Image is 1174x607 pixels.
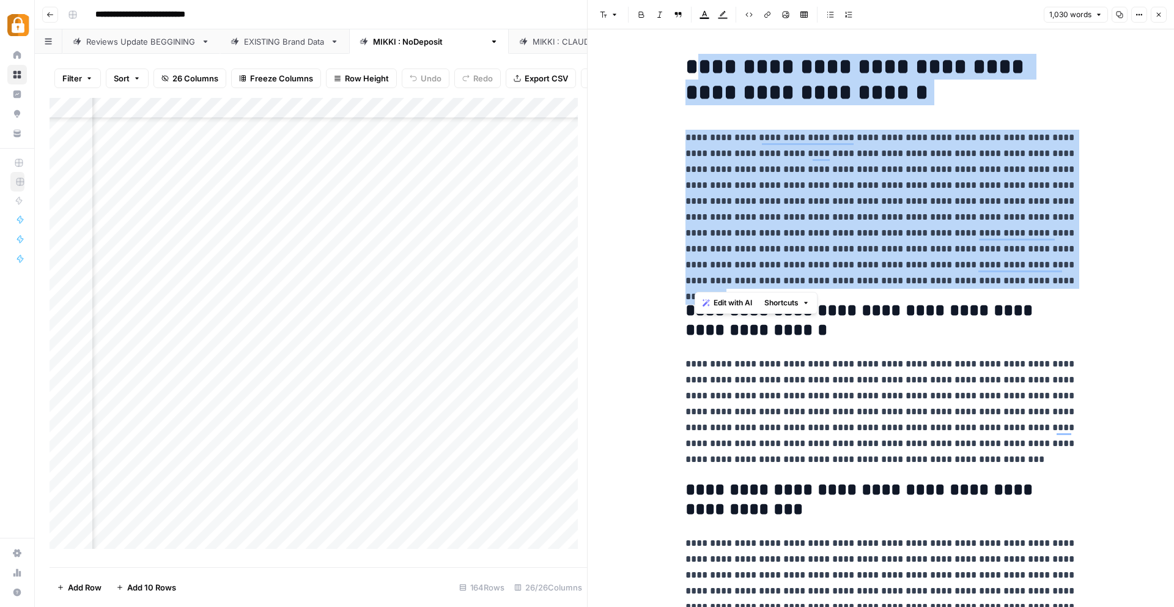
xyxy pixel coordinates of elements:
button: Add 10 Rows [109,578,183,597]
a: Browse [7,65,27,84]
button: Redo [454,69,501,88]
button: Filter [54,69,101,88]
span: 26 Columns [172,72,218,84]
a: [PERSON_NAME] : [PERSON_NAME] [509,29,693,54]
span: Redo [473,72,493,84]
button: Shortcuts [759,295,814,311]
span: Freeze Columns [250,72,313,84]
button: 1,030 words [1044,7,1108,23]
a: Usage [7,563,27,583]
div: 26/26 Columns [509,578,587,597]
div: [PERSON_NAME] : NoDeposit [373,35,485,48]
span: Filter [62,72,82,84]
a: Settings [7,543,27,563]
button: Sort [106,69,149,88]
span: Add Row [68,581,102,594]
div: EXISTING Brand Data [244,35,325,48]
div: Reviews Update BEGGINING [86,35,196,48]
div: 164 Rows [454,578,509,597]
span: Export CSV [525,72,568,84]
button: 26 Columns [153,69,226,88]
span: 1,030 words [1049,9,1091,20]
button: Workspace: Adzz [7,10,27,40]
button: Freeze Columns [231,69,321,88]
span: Shortcuts [764,297,799,308]
button: Row Height [326,69,397,88]
img: Adzz Logo [7,14,29,36]
button: Add Row [50,578,109,597]
button: Edit with AI [698,295,757,311]
div: [PERSON_NAME] : [PERSON_NAME] [533,35,670,48]
a: Insights [7,84,27,104]
span: Add 10 Rows [127,581,176,594]
a: EXISTING Brand Data [220,29,349,54]
a: [PERSON_NAME] : NoDeposit [349,29,509,54]
a: Your Data [7,124,27,143]
button: Help + Support [7,583,27,602]
a: Home [7,45,27,65]
span: Row Height [345,72,389,84]
span: Sort [114,72,130,84]
span: Edit with AI [714,297,752,308]
span: Undo [421,72,441,84]
a: Opportunities [7,104,27,124]
a: Reviews Update BEGGINING [62,29,220,54]
button: Undo [402,69,449,88]
button: Export CSV [506,69,576,88]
